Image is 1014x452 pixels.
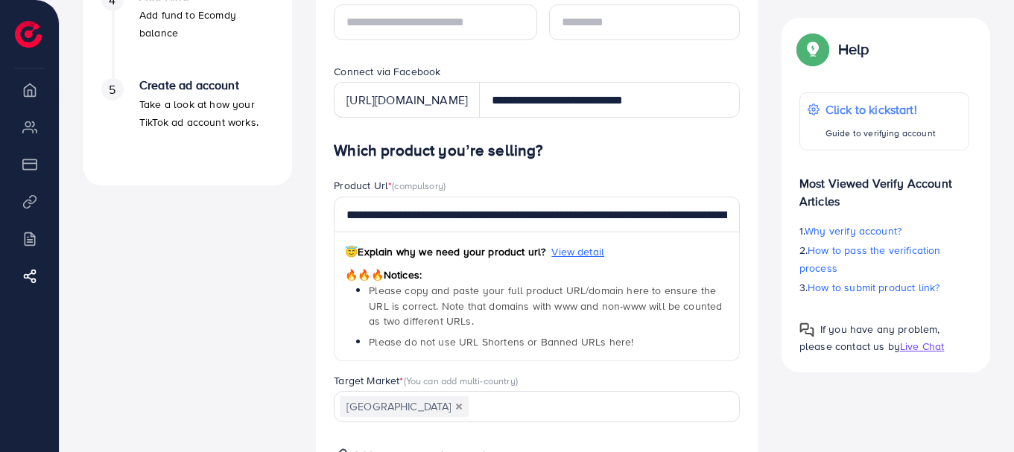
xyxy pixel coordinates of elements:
[345,244,358,259] span: 😇
[345,267,422,282] span: Notices:
[334,178,446,193] label: Product Url
[551,244,604,259] span: View detail
[799,36,826,63] img: Popup guide
[900,339,944,354] span: Live Chat
[799,322,940,354] span: If you have any problem, please contact us by
[369,283,722,328] span: Please copy and paste your full product URL/domain here to ensure the URL is correct. Note that d...
[470,395,720,418] input: Search for option
[826,101,936,118] p: Click to kickstart!
[951,385,1003,441] iframe: Chat
[404,374,518,387] span: (You can add multi-country)
[334,64,440,79] label: Connect via Facebook
[334,373,518,388] label: Target Market
[799,322,814,337] img: Popup guide
[799,243,941,276] span: How to pass the verification process
[340,396,469,417] span: [GEOGRAPHIC_DATA]
[345,267,383,282] span: 🔥🔥🔥
[83,78,292,168] li: Create ad account
[799,241,969,277] p: 2.
[799,278,969,296] p: 3.
[838,40,869,58] p: Help
[392,179,446,192] span: (compulsory)
[455,403,463,410] button: Deselect Algeria
[799,222,969,240] p: 1.
[826,124,936,142] p: Guide to verifying account
[334,141,740,160] h4: Which product you’re selling?
[345,244,545,259] span: Explain why we need your product url?
[799,162,969,210] p: Most Viewed Verify Account Articles
[369,334,633,349] span: Please do not use URL Shortens or Banned URLs here!
[805,223,901,238] span: Why verify account?
[808,280,939,295] span: How to submit product link?
[109,81,115,98] span: 5
[15,21,42,48] img: logo
[139,95,274,131] p: Take a look at how your TikTok ad account works.
[334,391,740,421] div: Search for option
[334,82,480,118] div: [URL][DOMAIN_NAME]
[139,6,274,42] p: Add fund to Ecomdy balance
[139,78,274,92] h4: Create ad account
